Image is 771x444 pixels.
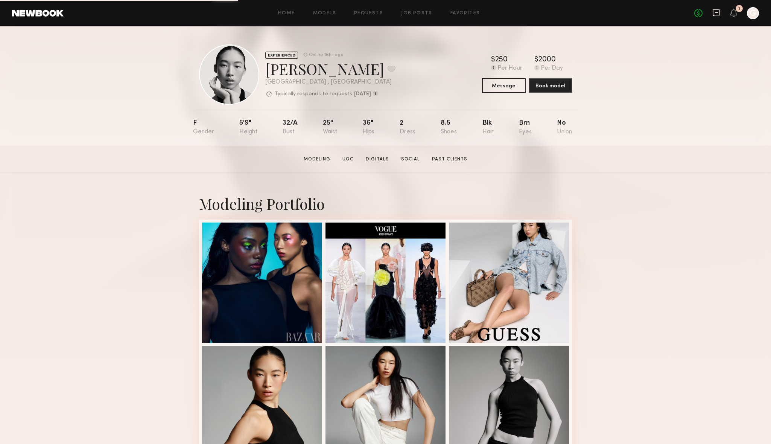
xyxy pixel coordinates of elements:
[363,156,392,163] a: Digitals
[275,92,352,97] p: Typically responds to requests
[283,120,298,135] div: 32/a
[491,56,495,64] div: $
[401,11,432,16] a: Job Posts
[495,56,508,64] div: 250
[557,120,572,135] div: No
[354,11,383,16] a: Requests
[398,156,423,163] a: Social
[363,120,374,135] div: 36"
[482,78,526,93] button: Message
[199,194,572,214] div: Modeling Portfolio
[265,79,395,85] div: [GEOGRAPHIC_DATA] , [GEOGRAPHIC_DATA]
[313,11,336,16] a: Models
[441,120,457,135] div: 8.5
[193,120,214,135] div: F
[498,65,522,72] div: Per Hour
[538,56,556,64] div: 2000
[482,120,494,135] div: Blk
[450,11,480,16] a: Favorites
[265,52,298,59] div: EXPERIENCED
[529,78,572,93] button: Book model
[339,156,357,163] a: UGC
[738,7,740,11] div: 1
[301,156,333,163] a: Modeling
[278,11,295,16] a: Home
[265,59,395,79] div: [PERSON_NAME]
[519,120,532,135] div: Brn
[239,120,257,135] div: 5'9"
[323,120,337,135] div: 25"
[747,7,759,19] a: G
[429,156,470,163] a: Past Clients
[400,120,415,135] div: 2
[541,65,563,72] div: Per Day
[309,53,343,58] div: Online 16hr ago
[354,92,371,97] b: [DATE]
[534,56,538,64] div: $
